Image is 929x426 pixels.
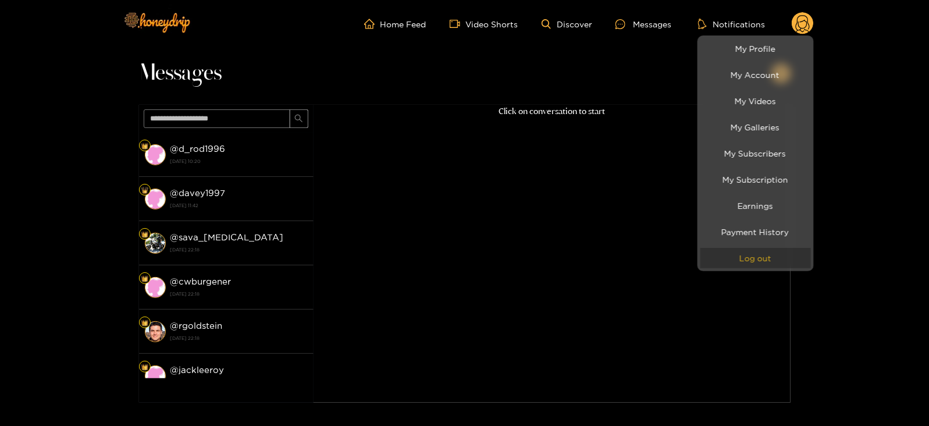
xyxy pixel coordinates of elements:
[700,196,811,216] a: Earnings
[700,91,811,111] a: My Videos
[700,65,811,85] a: My Account
[700,222,811,242] a: Payment History
[700,143,811,164] a: My Subscribers
[700,169,811,190] a: My Subscription
[700,117,811,137] a: My Galleries
[700,38,811,59] a: My Profile
[700,248,811,268] button: Log out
